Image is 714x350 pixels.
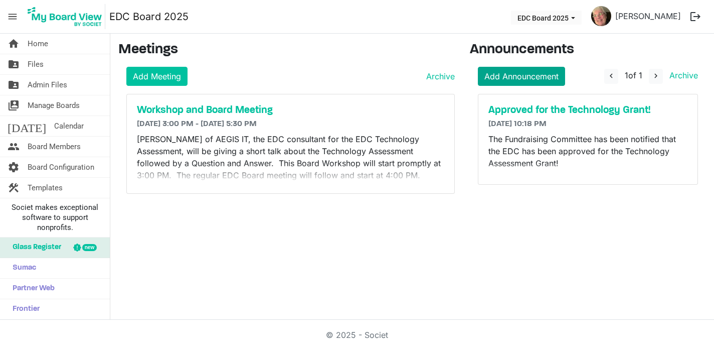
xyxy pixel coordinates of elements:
span: of 1 [625,70,642,80]
a: © 2025 - Societ [326,330,388,340]
span: [DATE] [8,116,46,136]
span: Glass Register [8,238,61,258]
span: Sumac [8,258,36,278]
span: navigate_next [651,71,660,80]
span: Home [28,34,48,54]
span: people [8,137,20,157]
p: [PERSON_NAME] of AEGIS IT, the EDC consultant for the EDC Technology Assessment, will be giving a... [137,133,444,181]
span: Societ makes exceptional software to support nonprofits. [5,202,105,232]
span: Files [28,54,44,74]
a: [PERSON_NAME] [611,6,685,26]
a: Add Announcement [478,67,565,86]
span: navigate_before [607,71,616,80]
span: switch_account [8,95,20,115]
span: construction [8,178,20,198]
span: menu [3,7,22,26]
a: Approved for the Technology Grant! [488,104,687,116]
button: navigate_next [649,69,663,84]
h3: Announcements [470,42,706,59]
span: Frontier [8,299,40,319]
span: Partner Web [8,279,55,299]
a: EDC Board 2025 [109,7,189,27]
p: The Fundraising Committee has been notified that the EDC has been approved for the Technology Ass... [488,133,687,169]
span: [DATE] 10:18 PM [488,120,547,128]
span: folder_shared [8,75,20,95]
a: Workshop and Board Meeting [137,104,444,116]
a: My Board View Logo [25,4,109,29]
h3: Meetings [118,42,455,59]
span: Admin Files [28,75,67,95]
span: 1 [625,70,628,80]
button: logout [685,6,706,27]
button: navigate_before [604,69,618,84]
span: Manage Boards [28,95,80,115]
div: new [82,244,97,251]
button: EDC Board 2025 dropdownbutton [511,11,582,25]
a: Add Meeting [126,67,188,86]
span: settings [8,157,20,177]
a: Archive [422,70,455,82]
span: Templates [28,178,63,198]
img: PBcu2jDvg7QGMKgoOufHRIIikigGA7b4rzU_JPaBs8kWDLQ_Ur80ZInsSXIZPAupHRttvsQ2JXBLJFIA_xW-Pw_thumb.png [591,6,611,26]
span: Board Configuration [28,157,94,177]
span: home [8,34,20,54]
span: Board Members [28,137,81,157]
span: Calendar [54,116,84,136]
img: My Board View Logo [25,4,105,29]
span: folder_shared [8,54,20,74]
h6: [DATE] 3:00 PM - [DATE] 5:30 PM [137,120,444,129]
a: Archive [665,70,698,80]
